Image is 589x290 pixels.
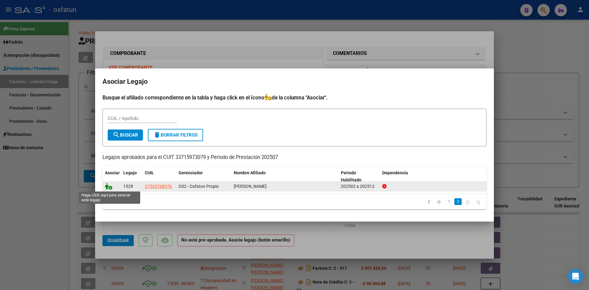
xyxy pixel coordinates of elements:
span: CUIL [145,170,154,175]
button: Borrar Filtros [148,129,203,141]
p: Legajos aprobados para el CUIT 33715973079 y Período de Prestación 202507 [102,154,487,161]
div: Open Intercom Messenger [568,269,583,284]
a: go to previous page [435,198,443,205]
span: Borrar Filtros [153,132,198,138]
span: Buscar [113,132,138,138]
span: Legajo [123,170,137,175]
span: 27533768976 [145,184,172,189]
a: go to first page [425,198,433,205]
span: O02 - Osfatun Propio [179,184,219,189]
li: page 2 [453,196,463,207]
a: 2 [454,198,462,205]
datatable-header-cell: Periodo Habilitado [338,166,380,187]
datatable-header-cell: CUIL [142,166,176,187]
span: Dependencia [382,170,408,175]
mat-icon: search [113,131,120,138]
a: go to next page [464,198,472,205]
mat-icon: delete [153,131,161,138]
a: go to last page [474,198,483,205]
span: Gerenciador [179,170,203,175]
button: Buscar [108,130,143,141]
span: Periodo Habilitado [341,170,361,182]
datatable-header-cell: Asociar [102,166,121,187]
h4: Busque el afiliado correspondiente en la tabla y haga click en el ícono de la columna "Asociar". [102,94,487,102]
span: Asociar [105,170,120,175]
div: 202502 a 202512 [341,183,377,190]
datatable-header-cell: Nombre Afiliado [231,166,338,187]
span: Nombre Afiliado [234,170,266,175]
div: 6 registros [102,194,178,209]
span: 1528 [123,184,133,189]
h2: Asociar Legajo [102,76,487,87]
datatable-header-cell: Legajo [121,166,142,187]
a: 1 [445,198,452,205]
li: page 1 [444,196,453,207]
datatable-header-cell: Gerenciador [176,166,231,187]
span: CARUSO PAULINA [234,184,267,189]
datatable-header-cell: Dependencia [380,166,487,187]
